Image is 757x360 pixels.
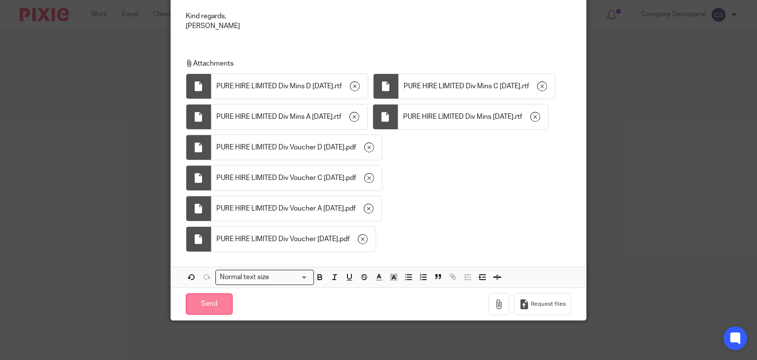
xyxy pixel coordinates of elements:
[211,227,376,252] div: .
[216,112,333,122] span: PURE HIRE LIMITED Div Mins A [DATE]
[514,293,571,315] button: Request files
[335,81,342,91] span: rtf
[334,112,342,122] span: rtf
[340,234,350,244] span: pdf
[216,143,344,152] span: PURE HIRE LIMITED Div Voucher D [DATE]
[186,11,572,21] p: Kind regards,
[531,300,566,308] span: Request files
[216,234,338,244] span: PURE HIRE LIMITED Div Voucher [DATE]
[216,173,344,183] span: PURE HIRE LIMITED Div Voucher C [DATE]
[186,59,567,69] p: Attachments
[404,81,520,91] span: PURE HIRE LIMITED Div Mins C [DATE]
[211,196,381,221] div: .
[399,74,555,99] div: .
[211,135,382,160] div: .
[273,272,308,283] input: Search for option
[522,81,529,91] span: rtf
[211,166,382,190] div: .
[186,293,233,315] input: Send
[216,81,333,91] span: PURE HIRE LIMITED Div Mins D [DATE]
[345,204,356,214] span: pdf
[346,173,356,183] span: pdf
[218,272,272,283] span: Normal text size
[216,204,344,214] span: PURE HIRE LIMITED Div Voucher A [DATE]
[346,143,356,152] span: pdf
[398,105,548,129] div: .
[403,112,514,122] span: PURE HIRE LIMITED Div Mins [DATE]
[211,74,368,99] div: .
[515,112,522,122] span: rtf
[215,270,314,285] div: Search for option
[211,105,367,129] div: .
[186,21,572,31] p: [PERSON_NAME]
